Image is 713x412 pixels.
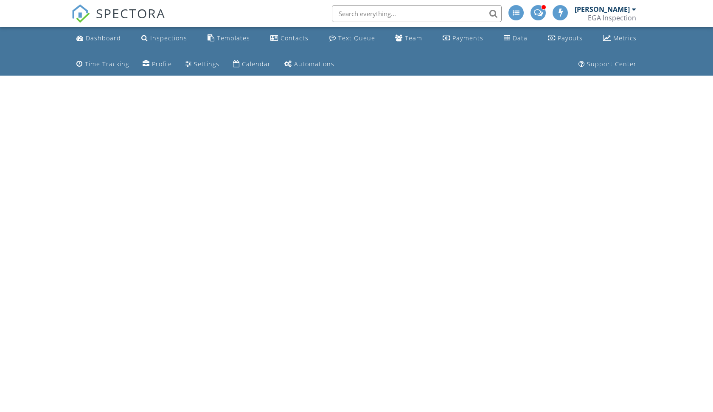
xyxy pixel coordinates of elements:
[338,34,375,42] div: Text Queue
[152,60,172,68] div: Profile
[150,34,187,42] div: Inspections
[545,31,586,46] a: Payouts
[326,31,379,46] a: Text Queue
[71,4,90,23] img: The Best Home Inspection Software - Spectora
[575,56,640,72] a: Support Center
[558,34,583,42] div: Payouts
[73,31,124,46] a: Dashboard
[575,5,630,14] div: [PERSON_NAME]
[230,56,274,72] a: Calendar
[71,11,166,29] a: SPECTORA
[405,34,422,42] div: Team
[139,56,175,72] a: Company Profile
[86,34,121,42] div: Dashboard
[281,34,309,42] div: Contacts
[452,34,483,42] div: Payments
[194,60,219,68] div: Settings
[96,4,166,22] span: SPECTORA
[439,31,487,46] a: Payments
[500,31,531,46] a: Data
[294,60,334,68] div: Automations
[138,31,191,46] a: Inspections
[242,60,271,68] div: Calendar
[217,34,250,42] div: Templates
[281,56,338,72] a: Automations (Advanced)
[267,31,312,46] a: Contacts
[588,14,636,22] div: EGA Inspection
[182,56,223,72] a: Settings
[392,31,426,46] a: Team
[613,34,637,42] div: Metrics
[600,31,640,46] a: Metrics
[73,56,132,72] a: Time Tracking
[85,60,129,68] div: Time Tracking
[332,5,502,22] input: Search everything...
[587,60,637,68] div: Support Center
[204,31,253,46] a: Templates
[513,34,528,42] div: Data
